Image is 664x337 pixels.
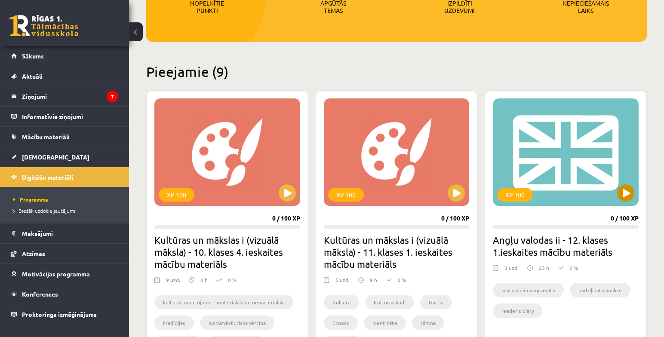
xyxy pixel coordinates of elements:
[154,316,194,330] li: tradīcijas
[335,276,350,289] div: 5 uzd.
[11,167,118,187] a: Digitālie materiāli
[11,46,118,66] a: Sākums
[364,316,406,330] li: Identitāte
[22,173,73,181] span: Digitālie materiāli
[412,316,444,330] li: Himna
[22,86,118,106] legend: Ziņojumi
[22,153,89,161] span: [DEMOGRAPHIC_DATA]
[569,264,578,272] p: 0 %
[200,316,274,330] li: kultūrvēsturiska vērtība
[493,303,542,318] li: reader’s diary
[11,86,118,106] a: Ziņojumi7
[497,188,533,202] div: XP 100
[200,276,208,284] p: 0 h
[228,276,237,284] p: 0 %
[13,207,75,214] span: Biežāk uzdotie jautājumi
[11,264,118,284] a: Motivācijas programma
[370,276,377,284] p: 9 h
[493,234,639,258] h2: Angļu valodas ii - 12. klases 1.ieskaites mācību materiāls
[420,295,452,309] li: Nācija
[365,295,414,309] li: Kultūras kodi
[11,284,118,304] a: Konferences
[166,276,180,289] div: 9 uzd.
[11,127,118,147] a: Mācību materiāli
[13,196,48,203] span: Programma
[9,15,78,37] a: Rīgas 1. Tālmācības vidusskola
[22,290,58,298] span: Konferences
[159,188,194,202] div: XP 100
[11,304,118,324] a: Proktoringa izmēģinājums
[539,264,549,272] p: 23 h
[22,250,45,257] span: Atzīmes
[324,234,470,270] h2: Kultūras un mākslas i (vizuālā māksla) - 11. klases 1. ieskaites mācību materiāls
[570,283,630,297] li: padziļināta analīze
[493,283,564,297] li: lasītāja dienasgrāmata
[146,63,647,80] h2: Pieejamie (9)
[11,147,118,167] a: [DEMOGRAPHIC_DATA]
[397,276,406,284] p: 0 %
[328,188,364,202] div: XP 100
[324,316,358,330] li: Etnoss
[22,270,90,278] span: Motivācijas programma
[22,107,118,126] legend: Informatīvie ziņojumi
[11,66,118,86] a: Aktuāli
[154,295,293,309] li: kultūras mantojums – materiālais un nemateriālais
[22,52,44,60] span: Sākums
[22,72,43,80] span: Aktuāli
[13,196,120,203] a: Programma
[107,91,118,102] i: 7
[22,310,97,318] span: Proktoringa izmēģinājums
[324,295,359,309] li: Kultūra
[22,133,70,141] span: Mācību materiāli
[22,224,118,243] legend: Maksājumi
[11,107,118,126] a: Informatīvie ziņojumi
[11,244,118,263] a: Atzīmes
[154,234,300,270] h2: Kultūras un mākslas i (vizuālā māksla) - 10. klases 4. ieskaites mācību materiāls
[504,264,519,277] div: 3 uzd.
[13,207,120,214] a: Biežāk uzdotie jautājumi
[11,224,118,243] a: Maksājumi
